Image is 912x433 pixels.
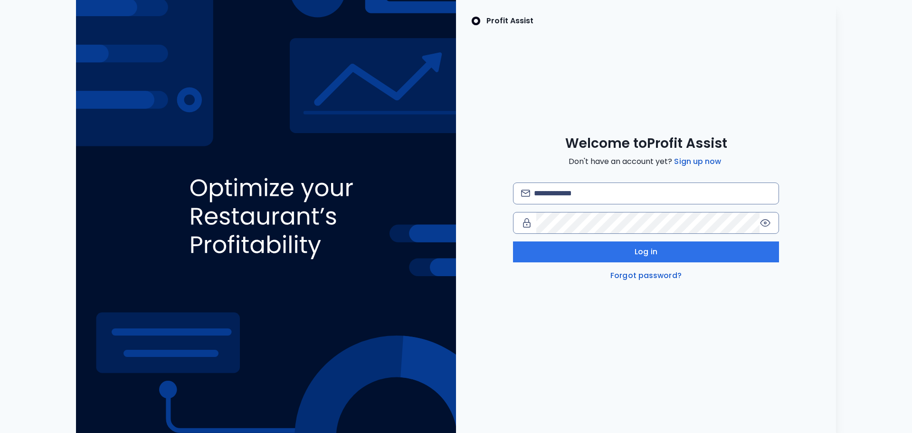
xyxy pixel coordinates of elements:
[569,156,723,167] span: Don't have an account yet?
[471,15,481,27] img: SpotOn Logo
[672,156,723,167] a: Sign up now
[565,135,727,152] span: Welcome to Profit Assist
[521,190,530,197] img: email
[608,270,684,281] a: Forgot password?
[486,15,533,27] p: Profit Assist
[635,246,657,258] span: Log in
[513,241,779,262] button: Log in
